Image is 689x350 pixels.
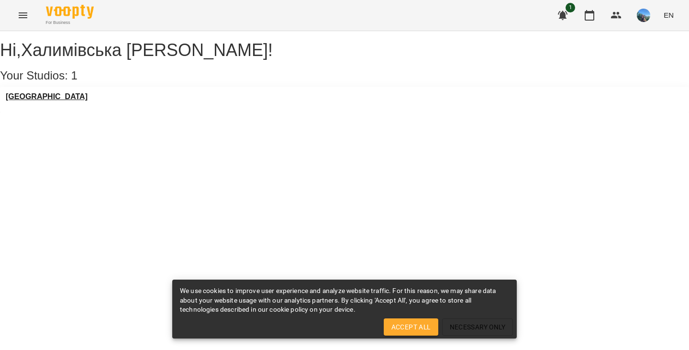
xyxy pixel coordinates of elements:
a: [GEOGRAPHIC_DATA] [6,92,88,101]
span: 1 [566,3,575,12]
span: EN [664,10,674,20]
button: EN [660,6,678,24]
img: a7d4f18d439b15bc62280586adbb99de.jpg [637,9,650,22]
span: For Business [46,20,94,26]
span: 1 [71,69,78,82]
button: Menu [11,4,34,27]
img: Voopty Logo [46,5,94,19]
